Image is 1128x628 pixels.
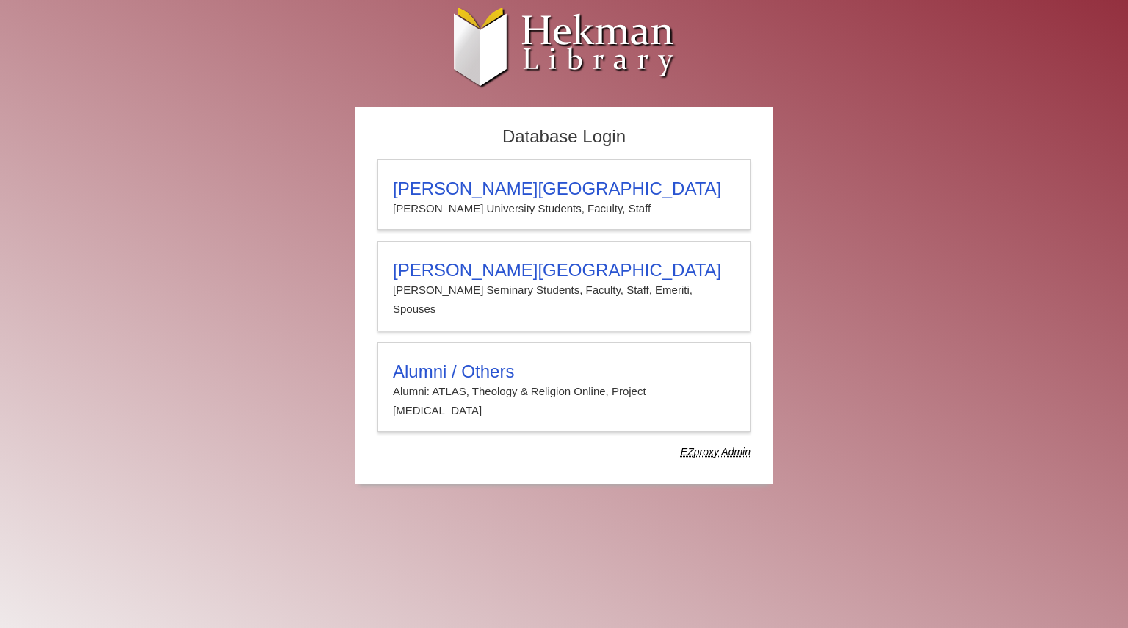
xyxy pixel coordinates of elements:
[393,178,735,199] h3: [PERSON_NAME][GEOGRAPHIC_DATA]
[393,382,735,421] p: Alumni: ATLAS, Theology & Religion Online, Project [MEDICAL_DATA]
[393,361,735,421] summary: Alumni / OthersAlumni: ATLAS, Theology & Religion Online, Project [MEDICAL_DATA]
[393,281,735,320] p: [PERSON_NAME] Seminary Students, Faculty, Staff, Emeriti, Spouses
[681,446,751,458] dfn: Use Alumni login
[393,260,735,281] h3: [PERSON_NAME][GEOGRAPHIC_DATA]
[393,199,735,218] p: [PERSON_NAME] University Students, Faculty, Staff
[370,122,758,152] h2: Database Login
[377,159,751,230] a: [PERSON_NAME][GEOGRAPHIC_DATA][PERSON_NAME] University Students, Faculty, Staff
[393,361,735,382] h3: Alumni / Others
[377,241,751,331] a: [PERSON_NAME][GEOGRAPHIC_DATA][PERSON_NAME] Seminary Students, Faculty, Staff, Emeriti, Spouses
